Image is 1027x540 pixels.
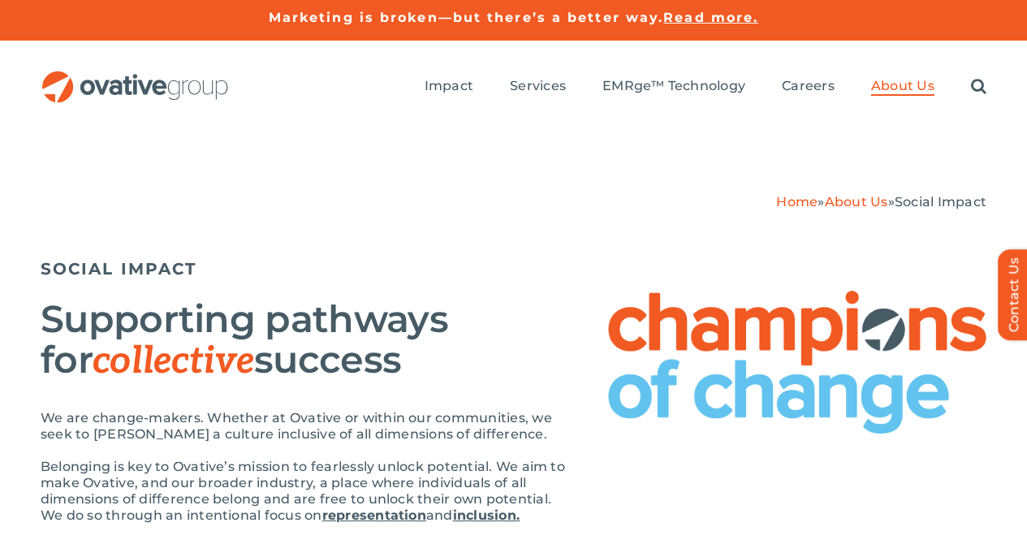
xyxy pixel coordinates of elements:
[782,78,835,96] a: Careers
[425,78,473,96] a: Impact
[602,78,745,96] a: EMRge™ Technology
[871,78,934,96] a: About Us
[41,259,986,279] h5: SOCIAL IMPACT
[510,78,566,94] span: Services
[602,78,745,94] span: EMRge™ Technology
[269,10,664,25] a: Marketing is broken—but there’s a better way.
[871,78,934,94] span: About Us
[41,69,230,84] a: OG_Full_horizontal_RGB
[608,291,986,434] img: Social Impact – Champions of Change Logo
[825,194,888,210] a: About Us
[510,78,566,96] a: Services
[971,78,986,96] a: Search
[425,61,986,113] nav: Menu
[663,10,758,25] a: Read more.
[782,78,835,94] span: Careers
[776,194,986,210] span: » »
[425,78,473,94] span: Impact
[93,339,254,384] span: collective
[41,459,576,524] p: Belonging is key to Ovative’s mission to fearlessly unlock potential. We aim to make Ovative, and...
[426,508,453,523] span: and
[41,410,576,443] p: We are change-makers. Whether at Ovative or within our communities, we seek to [PERSON_NAME] a cu...
[895,194,986,210] span: Social Impact
[322,508,426,523] a: representation
[41,299,576,382] h2: Supporting pathways for success
[453,508,520,523] a: inclusion.
[776,194,818,210] a: Home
